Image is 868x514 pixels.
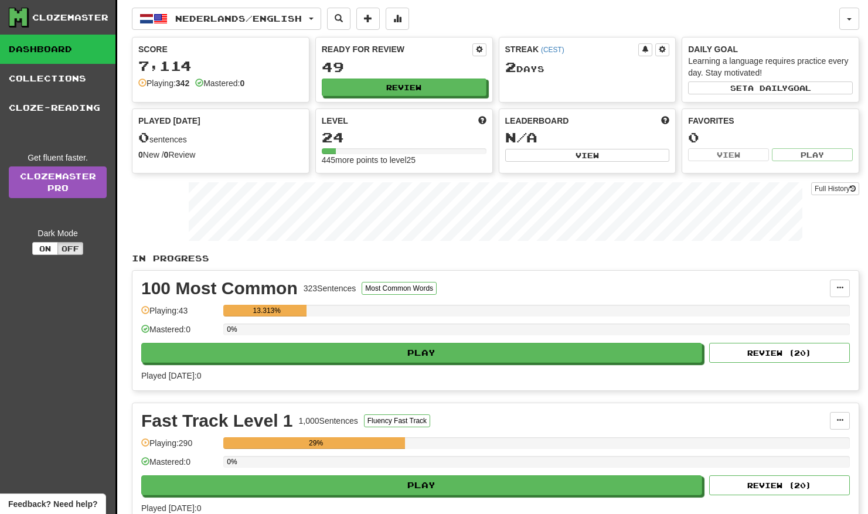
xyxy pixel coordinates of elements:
[141,371,201,380] span: Played [DATE]: 0
[709,475,850,495] button: Review (20)
[478,115,486,127] span: Score more points to level up
[322,60,486,74] div: 49
[505,60,670,75] div: Day s
[227,437,405,449] div: 29%
[32,242,58,255] button: On
[227,305,307,316] div: 13.313%
[138,59,303,73] div: 7,114
[688,115,853,127] div: Favorites
[505,59,516,75] span: 2
[138,149,303,161] div: New / Review
[240,79,244,88] strong: 0
[141,475,702,495] button: Play
[138,115,200,127] span: Played [DATE]
[327,8,350,30] button: Search sentences
[322,115,348,127] span: Level
[322,79,486,96] button: Review
[57,242,83,255] button: Off
[748,84,788,92] span: a daily
[195,77,244,89] div: Mastered:
[132,8,321,30] button: Nederlands/English
[364,414,430,427] button: Fluency Fast Track
[141,324,217,343] div: Mastered: 0
[322,154,486,166] div: 445 more points to level 25
[141,343,702,363] button: Play
[9,227,107,239] div: Dark Mode
[9,152,107,164] div: Get fluent faster.
[164,150,169,159] strong: 0
[505,115,569,127] span: Leaderboard
[9,166,107,198] a: ClozemasterPro
[138,129,149,145] span: 0
[141,305,217,324] div: Playing: 43
[322,130,486,145] div: 24
[141,280,298,297] div: 100 Most Common
[772,148,853,161] button: Play
[141,437,217,457] div: Playing: 290
[132,253,859,264] p: In Progress
[688,43,853,55] div: Daily Goal
[688,81,853,94] button: Seta dailygoal
[709,343,850,363] button: Review (20)
[141,456,217,475] div: Mastered: 0
[304,282,356,294] div: 323 Sentences
[138,43,303,55] div: Score
[688,55,853,79] div: Learning a language requires practice every day. Stay motivated!
[141,412,293,430] div: Fast Track Level 1
[322,43,472,55] div: Ready for Review
[138,150,143,159] strong: 0
[356,8,380,30] button: Add sentence to collection
[505,43,639,55] div: Streak
[688,148,769,161] button: View
[138,130,303,145] div: sentences
[141,503,201,513] span: Played [DATE]: 0
[688,130,853,145] div: 0
[8,498,97,510] span: Open feedback widget
[138,77,189,89] div: Playing:
[386,8,409,30] button: More stats
[32,12,108,23] div: Clozemaster
[299,415,358,427] div: 1,000 Sentences
[505,129,537,145] span: N/A
[362,282,437,295] button: Most Common Words
[811,182,859,195] button: Full History
[176,79,189,88] strong: 342
[661,115,669,127] span: This week in points, UTC
[505,149,670,162] button: View
[175,13,302,23] span: Nederlands / English
[541,46,564,54] a: (CEST)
